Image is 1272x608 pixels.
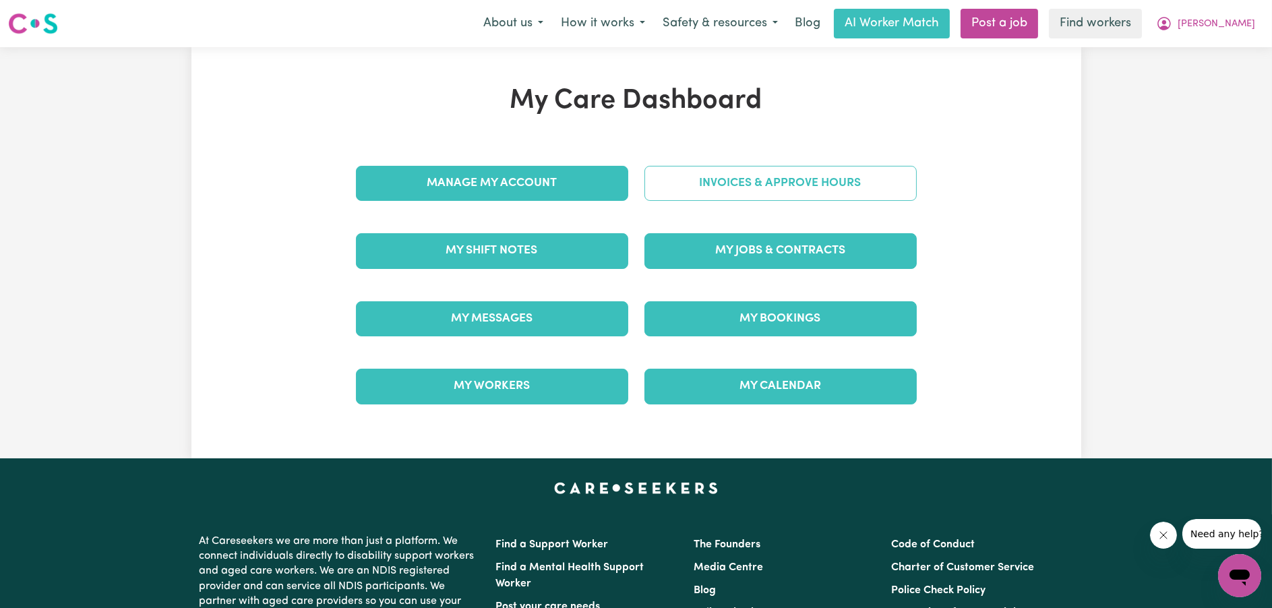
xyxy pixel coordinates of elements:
a: Careseekers logo [8,8,58,39]
button: Safety & resources [654,9,787,38]
a: Post a job [961,9,1038,38]
a: My Workers [356,369,628,404]
a: Find a Mental Health Support Worker [496,562,644,589]
iframe: Button to launch messaging window [1218,554,1261,597]
a: My Shift Notes [356,233,628,268]
a: My Bookings [644,301,917,336]
a: Police Check Policy [891,585,986,596]
button: About us [475,9,552,38]
a: My Calendar [644,369,917,404]
iframe: Close message [1150,522,1177,549]
a: Invoices & Approve Hours [644,166,917,201]
a: Find a Support Worker [496,539,609,550]
a: Media Centre [694,562,763,573]
a: My Messages [356,301,628,336]
a: Blog [694,585,716,596]
a: My Jobs & Contracts [644,233,917,268]
button: My Account [1147,9,1264,38]
a: Blog [787,9,828,38]
a: The Founders [694,539,760,550]
button: How it works [552,9,654,38]
span: Need any help? [8,9,82,20]
a: Find workers [1049,9,1142,38]
h1: My Care Dashboard [348,85,925,117]
span: [PERSON_NAME] [1178,17,1255,32]
a: Code of Conduct [891,539,975,550]
iframe: Message from company [1182,519,1261,549]
a: Careseekers home page [554,483,718,493]
img: Careseekers logo [8,11,58,36]
a: AI Worker Match [834,9,950,38]
a: Manage My Account [356,166,628,201]
a: Charter of Customer Service [891,562,1034,573]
